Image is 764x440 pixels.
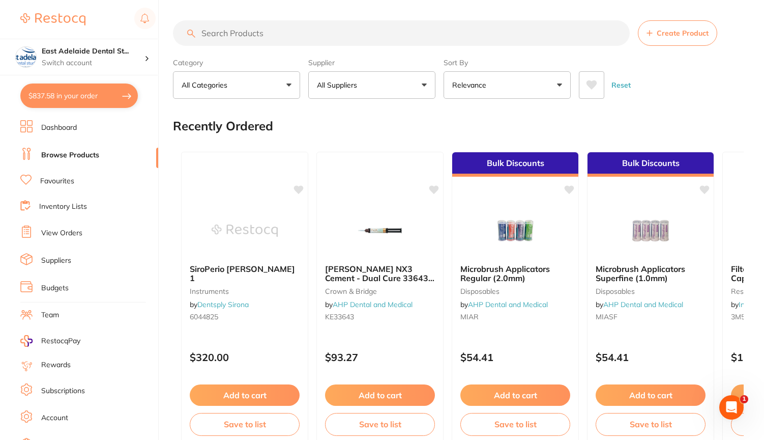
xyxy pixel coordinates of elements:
p: Switch account [42,58,144,68]
p: All Categories [182,80,231,90]
span: Create Product [657,29,709,37]
label: Supplier [308,58,435,67]
img: Restocq Logo [20,13,85,25]
p: $93.27 [325,351,435,363]
a: Inventory Lists [39,202,87,212]
a: Suppliers [41,256,71,266]
a: Budgets [41,283,69,293]
a: Account [41,413,68,423]
small: KE33643 [325,313,435,321]
label: Category [173,58,300,67]
small: crown & bridge [325,287,435,295]
a: RestocqPay [20,335,80,347]
img: RestocqPay [20,335,33,347]
button: Add to cart [190,384,300,406]
span: by [325,300,413,309]
span: by [190,300,249,309]
button: $837.58 in your order [20,84,138,108]
p: $320.00 [190,351,300,363]
a: AHP Dental and Medical [468,300,548,309]
span: by [596,300,683,309]
span: 1 [740,395,748,403]
a: Team [41,310,59,320]
small: disposables [596,287,706,295]
small: MIAR [460,313,570,321]
a: Rewards [41,360,71,370]
a: Dentsply Sirona [197,300,249,309]
img: SiroPerio POE 1 [212,205,278,256]
a: Browse Products [41,150,99,160]
a: Favourites [40,176,74,186]
b: Microbrush Applicators Superfine (1.0mm) [596,264,706,283]
button: All Suppliers [308,71,435,99]
img: Microbrush Applicators Regular (2.0mm) [482,205,548,256]
a: View Orders [41,228,82,238]
small: 6044825 [190,313,300,321]
span: RestocqPay [41,336,80,346]
a: Restocq Logo [20,8,85,31]
button: Save to list [460,413,570,435]
button: Relevance [444,71,571,99]
button: Save to list [325,413,435,435]
div: Bulk Discounts [587,152,714,177]
p: All Suppliers [317,80,361,90]
input: Search Products [173,20,630,46]
img: Kerr NX3 Cement - Dual Cure 33643 - Clear [347,205,413,256]
h4: East Adelaide Dental Studio [42,46,144,57]
button: Save to list [596,413,706,435]
button: All Categories [173,71,300,99]
a: AHP Dental and Medical [333,300,413,309]
button: Add to cart [460,384,570,406]
iframe: Intercom live chat [719,395,744,420]
img: East Adelaide Dental Studio [16,47,36,67]
b: Microbrush Applicators Regular (2.0mm) [460,264,570,283]
p: $54.41 [460,351,570,363]
b: Kerr NX3 Cement - Dual Cure 33643 - Clear [325,264,435,283]
p: $54.41 [596,351,706,363]
p: Relevance [452,80,490,90]
button: Add to cart [596,384,706,406]
small: disposables [460,287,570,295]
a: AHP Dental and Medical [603,300,683,309]
button: Create Product [638,20,717,46]
button: Save to list [190,413,300,435]
span: by [460,300,548,309]
a: Dashboard [41,123,77,133]
img: Microbrush Applicators Superfine (1.0mm) [618,205,684,256]
label: Sort By [444,58,571,67]
b: SiroPerio POE 1 [190,264,300,283]
div: Bulk Discounts [452,152,578,177]
button: Add to cart [325,384,435,406]
h2: Recently Ordered [173,119,273,133]
a: Subscriptions [41,386,85,396]
button: Reset [608,71,634,99]
small: instruments [190,287,300,295]
small: MIASF [596,313,706,321]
